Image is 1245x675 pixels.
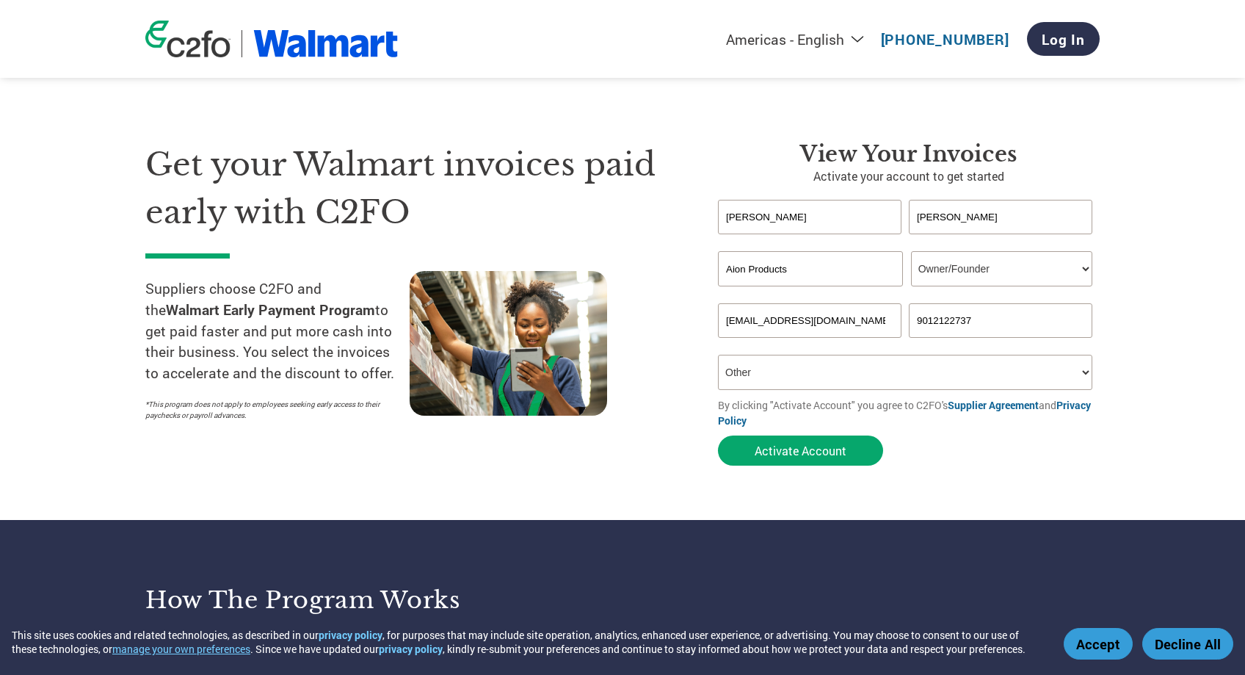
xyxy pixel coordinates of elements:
a: [PHONE_NUMBER] [881,30,1009,48]
a: privacy policy [379,642,443,656]
select: Title/Role [911,251,1092,286]
div: Invalid company name or company name is too long [718,288,1092,297]
strong: Walmart Early Payment Program [166,300,375,319]
img: supply chain worker [410,271,607,416]
div: Invalid first name or first name is too long [718,236,901,245]
img: Walmart [253,30,398,57]
div: Inavlid Email Address [718,339,901,349]
img: c2fo logo [145,21,231,57]
div: Inavlid Phone Number [909,339,1092,349]
div: This site uses cookies and related technologies, as described in our , for purposes that may incl... [12,628,1042,656]
input: Your company name* [718,251,903,286]
p: Suppliers choose C2FO and the to get paid faster and put more cash into their business. You selec... [145,278,410,384]
button: manage your own preferences [112,642,250,656]
button: Activate Account [718,436,883,466]
button: Decline All [1142,628,1233,660]
a: Log In [1027,22,1100,56]
input: Invalid Email format [718,303,901,338]
p: *This program does not apply to employees seeking early access to their paychecks or payroll adva... [145,399,395,421]
input: First Name* [718,200,901,234]
div: Invalid last name or last name is too long [909,236,1092,245]
button: Accept [1064,628,1133,660]
h1: Get your Walmart invoices paid early with C2FO [145,141,674,236]
h3: View Your Invoices [718,141,1100,167]
a: privacy policy [319,628,382,642]
h3: How the program works [145,585,604,615]
p: Activate your account to get started [718,167,1100,185]
p: By clicking "Activate Account" you agree to C2FO's and [718,397,1100,428]
a: Supplier Agreement [948,398,1039,412]
a: Privacy Policy [718,398,1091,427]
input: Phone* [909,303,1092,338]
input: Last Name* [909,200,1092,234]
